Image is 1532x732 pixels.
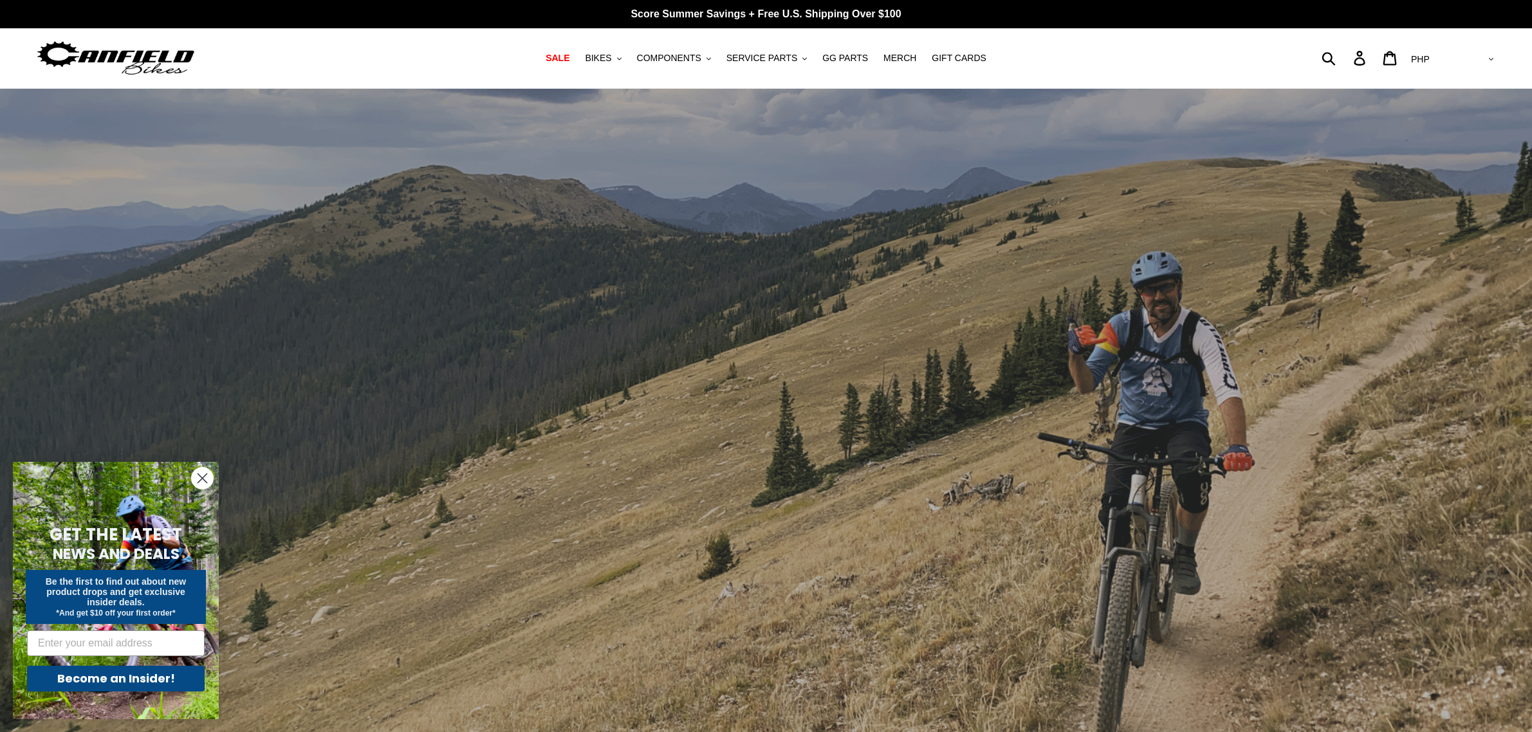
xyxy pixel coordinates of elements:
[56,608,175,618] span: *And get $10 off your first order*
[27,630,205,656] input: Enter your email address
[883,53,916,64] span: MERCH
[637,53,701,64] span: COMPONENTS
[932,53,986,64] span: GIFT CARDS
[46,576,187,607] span: Be the first to find out about new product drops and get exclusive insider deals.
[726,53,797,64] span: SERVICE PARTS
[816,50,874,67] a: GG PARTS
[822,53,868,64] span: GG PARTS
[27,666,205,691] button: Become an Insider!
[720,50,813,67] button: SERVICE PARTS
[578,50,627,67] button: BIKES
[53,544,180,564] span: NEWS AND DEALS
[191,467,214,490] button: Close dialog
[585,53,611,64] span: BIKES
[631,50,717,67] button: COMPONENTS
[1329,44,1361,72] input: Search
[50,523,182,546] span: GET THE LATEST
[925,50,993,67] a: GIFT CARDS
[539,50,576,67] a: SALE
[35,38,196,78] img: Canfield Bikes
[546,53,569,64] span: SALE
[877,50,923,67] a: MERCH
